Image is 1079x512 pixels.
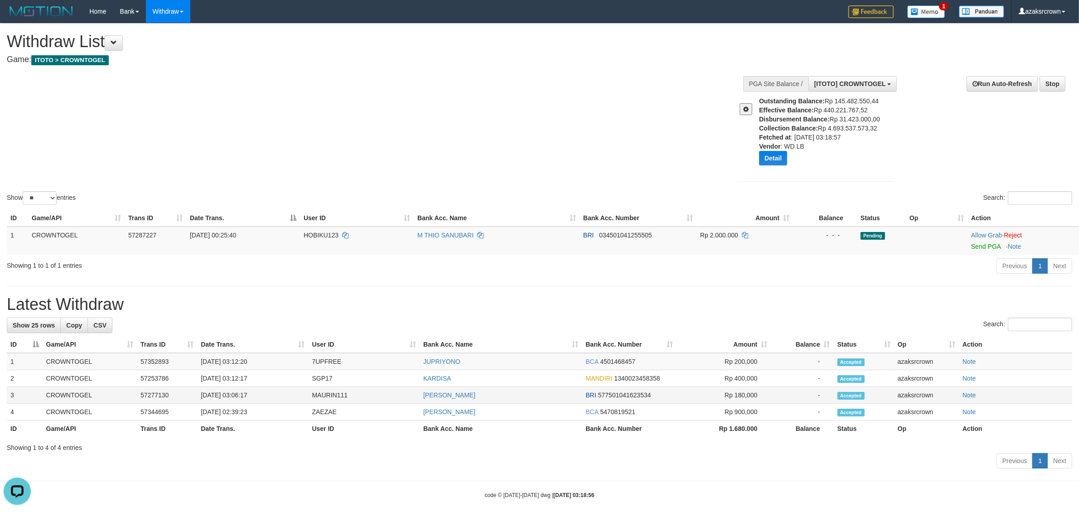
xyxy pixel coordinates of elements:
[598,391,651,399] span: Copy 577501041623534 to clipboard
[894,420,959,437] th: Op
[4,4,31,31] button: Open LiveChat chat widget
[23,191,57,205] select: Showentries
[582,420,677,437] th: Bank Acc. Number
[28,210,125,227] th: Game/API: activate to sort column ascending
[423,358,460,365] a: JUPRIYONO
[677,353,771,370] td: Rp 200,000
[197,404,308,420] td: [DATE] 02:39:23
[137,420,197,437] th: Trans ID
[906,210,968,227] th: Op: activate to sort column ascending
[28,227,125,255] td: CROWNTOGEL
[771,387,833,404] td: -
[894,404,959,420] td: azaksrcrown
[553,492,594,498] strong: [DATE] 03:18:56
[137,404,197,420] td: 57344695
[743,76,808,92] div: PGA Site Balance /
[43,387,137,404] td: CROWNTOGEL
[585,375,612,382] span: MANDIRI
[423,391,475,399] a: [PERSON_NAME]
[7,191,76,205] label: Show entries
[43,404,137,420] td: CROWNTOGEL
[759,116,830,123] b: Disbursement Balance:
[997,453,1033,469] a: Previous
[43,336,137,353] th: Game/API: activate to sort column ascending
[186,210,300,227] th: Date Trans.: activate to sort column descending
[600,358,635,365] span: Copy 4501468457 to clipboard
[894,370,959,387] td: azaksrcrown
[137,336,197,353] th: Trans ID: activate to sort column ascending
[7,257,443,270] div: Showing 1 to 1 of 1 entries
[309,353,420,370] td: 7UPFREE
[797,231,853,240] div: - - -
[848,5,894,18] img: Feedback.jpg
[7,370,43,387] td: 2
[963,391,976,399] a: Note
[677,404,771,420] td: Rp 900,000
[7,353,43,370] td: 1
[582,336,677,353] th: Bank Acc. Number: activate to sort column ascending
[697,210,793,227] th: Amount: activate to sort column ascending
[190,232,236,239] span: [DATE] 00:25:40
[128,232,156,239] span: 57287227
[793,210,857,227] th: Balance
[759,151,787,165] button: Detail
[837,392,865,400] span: Accepted
[771,336,833,353] th: Balance: activate to sort column ascending
[585,391,596,399] span: BRI
[808,76,897,92] button: [ITOTO] CROWNTOGEL
[857,210,906,227] th: Status
[7,55,710,64] h4: Game:
[759,134,791,141] b: Fetched at
[137,370,197,387] td: 57253786
[759,97,825,105] b: Outstanding Balance:
[309,387,420,404] td: MAURIN111
[309,404,420,420] td: ZAEZAE
[959,420,1072,437] th: Action
[423,408,475,415] a: [PERSON_NAME]
[983,191,1072,205] label: Search:
[759,143,780,150] b: Vendor
[7,420,43,437] th: ID
[894,336,959,353] th: Op: activate to sort column ascending
[894,353,959,370] td: azaksrcrown
[971,243,1001,250] a: Send PGA
[997,258,1033,274] a: Previous
[959,336,1072,353] th: Action
[43,370,137,387] td: CROWNTOGEL
[13,322,55,329] span: Show 25 rows
[1008,191,1072,205] input: Search:
[309,370,420,387] td: SGP17
[417,232,474,239] a: M THIO SANUBARI
[759,97,901,172] div: Rp 145.482.550,44 Rp 440.221.767,52 Rp 31.423.000,00 Rp 4.693.537.573,32 : [DATE] 03:18:57 : WD LB
[959,5,1004,18] img: panduan.png
[304,232,339,239] span: HOBIKU123
[60,318,88,333] a: Copy
[423,375,451,382] a: KARDISA
[939,2,948,10] span: 1
[963,408,976,415] a: Note
[1047,258,1072,274] a: Next
[31,55,109,65] span: ITOTO > CROWNTOGEL
[1047,453,1072,469] a: Next
[7,5,76,18] img: MOTION_logo.png
[834,420,894,437] th: Status
[759,125,818,132] b: Collection Balance:
[125,210,186,227] th: Trans ID: activate to sort column ascending
[7,227,28,255] td: 1
[93,322,106,329] span: CSV
[7,295,1072,314] h1: Latest Withdraw
[1008,243,1021,250] a: Note
[771,353,833,370] td: -
[963,375,976,382] a: Note
[585,408,598,415] span: BCA
[7,387,43,404] td: 3
[197,387,308,404] td: [DATE] 03:06:17
[1004,232,1022,239] a: Reject
[814,80,886,87] span: [ITOTO] CROWNTOGEL
[197,370,308,387] td: [DATE] 03:12:17
[1032,258,1048,274] a: 1
[137,353,197,370] td: 57352893
[677,370,771,387] td: Rp 400,000
[66,322,82,329] span: Copy
[677,387,771,404] td: Rp 180,000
